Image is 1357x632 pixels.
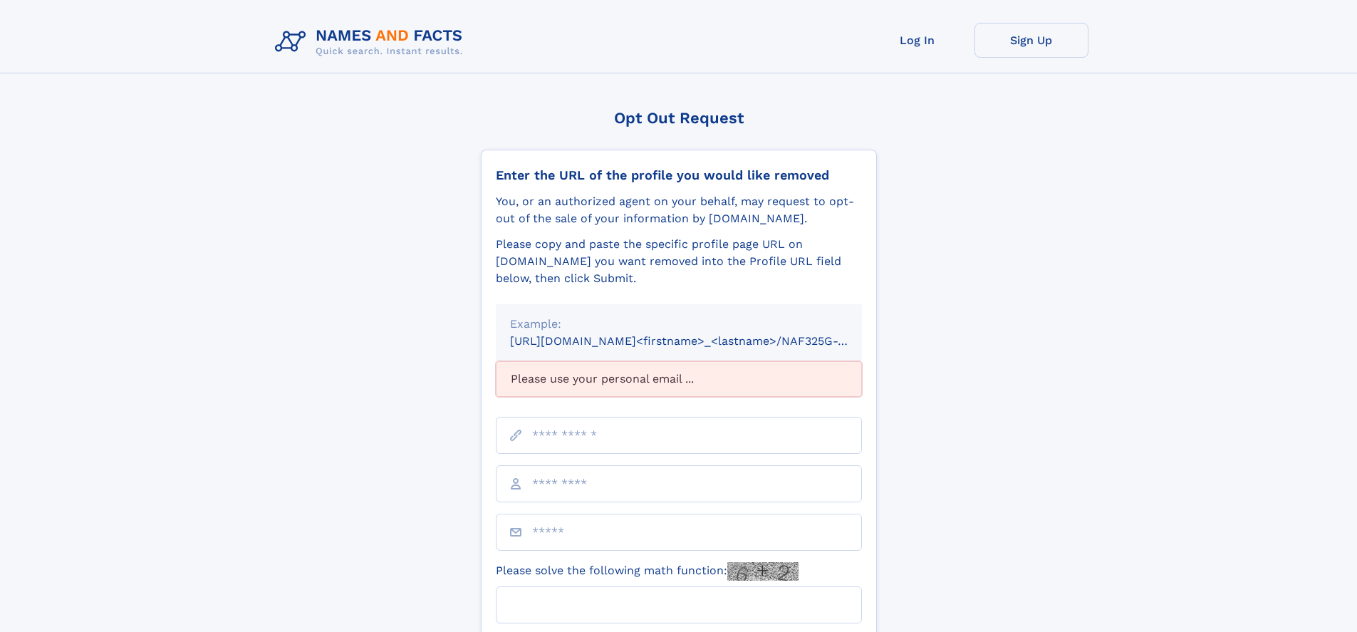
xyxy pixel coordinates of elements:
div: Please use your personal email ... [496,361,862,397]
div: Opt Out Request [481,109,877,127]
div: Example: [510,316,848,333]
small: [URL][DOMAIN_NAME]<firstname>_<lastname>/NAF325G-xxxxxxxx [510,334,889,348]
a: Log In [861,23,974,58]
img: Logo Names and Facts [269,23,474,61]
a: Sign Up [974,23,1088,58]
div: Enter the URL of the profile you would like removed [496,167,862,183]
div: You, or an authorized agent on your behalf, may request to opt-out of the sale of your informatio... [496,193,862,227]
div: Please copy and paste the specific profile page URL on [DOMAIN_NAME] you want removed into the Pr... [496,236,862,287]
label: Please solve the following math function: [496,562,799,581]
